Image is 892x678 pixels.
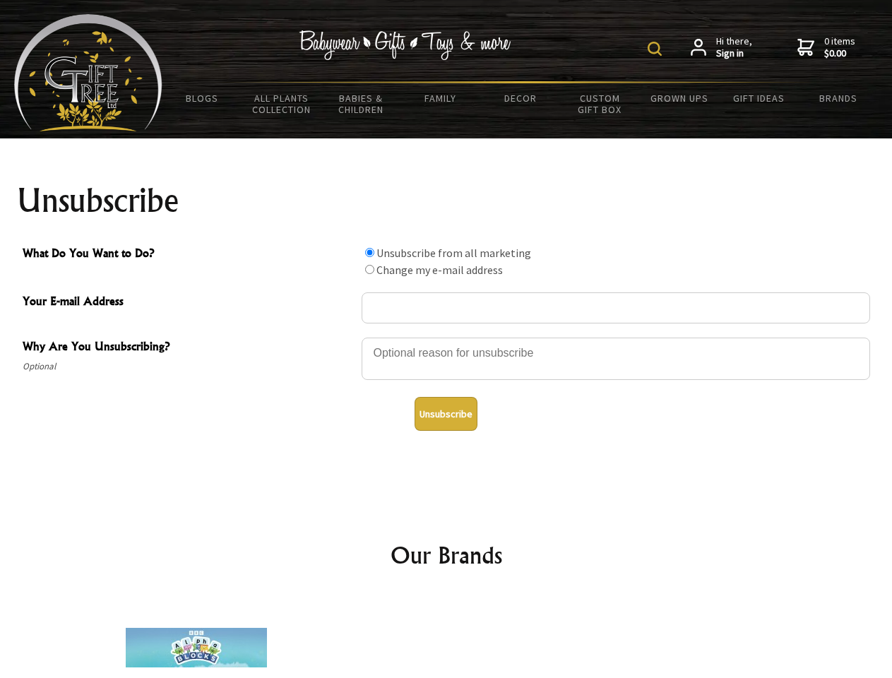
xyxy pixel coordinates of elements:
[799,83,879,113] a: Brands
[365,248,374,257] input: What Do You Want to Do?
[17,184,876,218] h1: Unsubscribe
[23,292,355,313] span: Your E-mail Address
[376,246,531,260] label: Unsubscribe from all marketing
[719,83,799,113] a: Gift Ideas
[716,47,752,60] strong: Sign in
[362,292,870,323] input: Your E-mail Address
[824,35,855,60] span: 0 items
[14,14,162,131] img: Babyware - Gifts - Toys and more...
[691,35,752,60] a: Hi there,Sign in
[797,35,855,60] a: 0 items$0.00
[242,83,322,124] a: All Plants Collection
[362,338,870,380] textarea: Why Are You Unsubscribing?
[560,83,640,124] a: Custom Gift Box
[28,538,864,572] h2: Our Brands
[365,265,374,274] input: What Do You Want to Do?
[23,244,355,265] span: What Do You Want to Do?
[401,83,481,113] a: Family
[480,83,560,113] a: Decor
[376,263,503,277] label: Change my e-mail address
[321,83,401,124] a: Babies & Children
[299,30,511,60] img: Babywear - Gifts - Toys & more
[415,397,477,431] button: Unsubscribe
[716,35,752,60] span: Hi there,
[639,83,719,113] a: Grown Ups
[648,42,662,56] img: product search
[824,47,855,60] strong: $0.00
[162,83,242,113] a: BLOGS
[23,338,355,358] span: Why Are You Unsubscribing?
[23,358,355,375] span: Optional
